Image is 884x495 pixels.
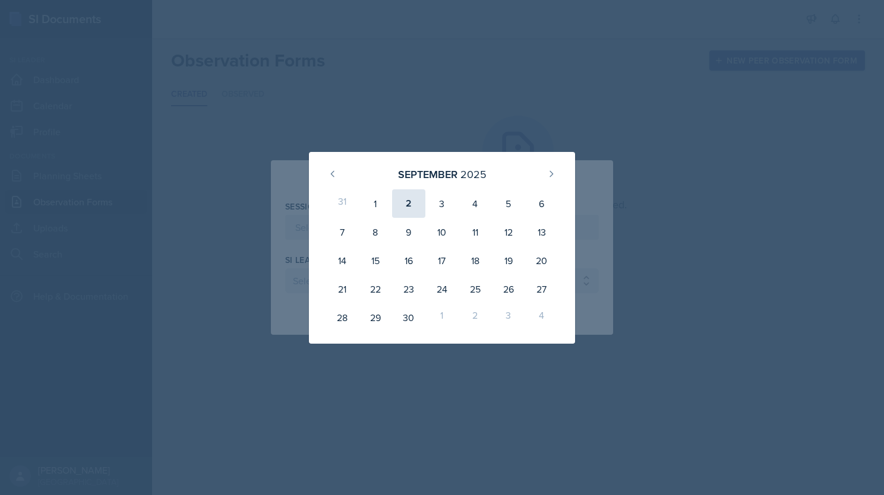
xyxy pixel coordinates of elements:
[425,218,459,246] div: 10
[359,218,392,246] div: 8
[326,189,359,218] div: 31
[326,218,359,246] div: 7
[326,275,359,303] div: 21
[460,166,487,182] div: 2025
[359,275,392,303] div: 22
[492,303,525,332] div: 3
[459,189,492,218] div: 4
[326,303,359,332] div: 28
[425,275,459,303] div: 24
[359,303,392,332] div: 29
[525,189,558,218] div: 6
[525,303,558,332] div: 4
[459,303,492,332] div: 2
[525,246,558,275] div: 20
[392,246,425,275] div: 16
[425,246,459,275] div: 17
[525,275,558,303] div: 27
[492,246,525,275] div: 19
[425,303,459,332] div: 1
[492,275,525,303] div: 26
[398,166,457,182] div: September
[359,246,392,275] div: 15
[459,218,492,246] div: 11
[492,218,525,246] div: 12
[459,246,492,275] div: 18
[326,246,359,275] div: 14
[392,189,425,218] div: 2
[525,218,558,246] div: 13
[459,275,492,303] div: 25
[392,218,425,246] div: 9
[492,189,525,218] div: 5
[392,275,425,303] div: 23
[359,189,392,218] div: 1
[392,303,425,332] div: 30
[425,189,459,218] div: 3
